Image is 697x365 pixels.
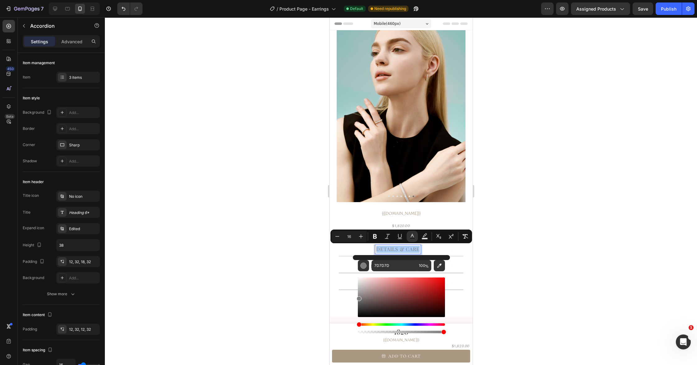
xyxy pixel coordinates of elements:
div: No icon [69,194,98,199]
button: Show more [23,288,100,300]
div: Item spacing [23,346,54,354]
div: 12, 32, 18, 32 [69,259,98,265]
div: Editor contextual toolbar [330,230,472,243]
div: Shadow [23,158,37,164]
span: Assigned Products [576,6,616,12]
span: Need republishing [374,6,406,12]
div: Heading 6* [69,210,98,216]
div: Corner [23,142,35,148]
div: Hue [358,323,445,326]
div: Add... [69,110,98,116]
div: Item management [23,60,55,66]
iframe: Intercom live chat [676,334,691,349]
span: Default [350,6,363,12]
input: E.g FFFFFF [372,260,416,271]
span: 1 [689,325,694,330]
div: Height [23,241,43,249]
div: Background [23,275,44,281]
div: Padding [23,326,37,332]
div: Border [23,126,35,131]
button: Assigned Products [571,2,630,15]
div: Background [23,108,53,117]
div: Add... [69,126,98,132]
div: Undo/Redo [117,2,143,15]
button: 7 [2,2,46,15]
div: Padding [23,258,46,266]
div: Item header [23,179,44,185]
div: Add... [69,159,98,164]
div: 12, 32, 12, 32 [69,327,98,332]
p: 7 [41,5,44,12]
div: Expand icon [23,225,44,231]
div: Edited [69,226,98,232]
input: Auto [57,239,100,251]
span: Save [638,6,648,12]
div: Title [23,210,30,215]
iframe: Design area [330,17,473,365]
div: Add... [69,275,98,281]
div: Item content [23,311,54,319]
div: Sharp [69,142,98,148]
p: Accordion [30,22,83,30]
div: Title icon [23,193,39,198]
div: Beta [5,114,15,119]
div: Publish [661,6,676,12]
button: Save [633,2,653,15]
p: Advanced [61,38,82,45]
button: Publish [656,2,682,15]
div: 450 [6,66,15,71]
div: Show more [47,291,76,297]
div: Item style [23,95,40,101]
p: Settings [31,38,48,45]
span: % [425,263,429,270]
div: Item [23,74,30,80]
span: / [277,6,278,12]
span: Product Page - Earrings [279,6,329,12]
div: 3 items [69,75,98,80]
